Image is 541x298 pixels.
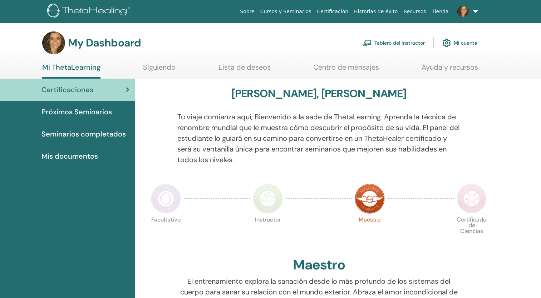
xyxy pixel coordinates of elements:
[253,217,283,247] p: Instructor
[47,4,133,20] img: logo.png
[355,217,385,247] p: Maestro
[42,63,100,79] a: Mi ThetaLearning
[237,5,257,18] a: Sobre
[400,5,429,18] a: Recursos
[143,63,176,77] a: Siguiendo
[41,151,98,162] span: Mis documentos
[429,5,452,18] a: Tienda
[41,84,93,95] span: Certificaciones
[363,35,425,51] a: Tablero del instructor
[177,111,460,165] p: Tu viaje comienza aquí; Bienvenido a la sede de ThetaLearning. Aprenda la técnica de renombre mun...
[41,129,126,139] span: Seminarios completados
[457,6,469,17] img: default.jpg
[442,35,477,51] a: Mi cuenta
[151,217,181,247] p: Facultativo
[257,5,314,18] a: Cursos y Seminarios
[313,63,379,77] a: Centro de mensajes
[314,5,351,18] a: Certificación
[293,257,345,273] h2: Maestro
[42,31,65,54] img: default.jpg
[442,37,451,49] img: cog.svg
[355,184,385,214] img: Master
[457,184,487,214] img: Certificate of Science
[68,36,141,49] h3: My Dashboard
[231,87,407,100] h3: [PERSON_NAME], [PERSON_NAME]
[41,106,112,117] span: Próximos Seminarios
[422,63,478,77] a: Ayuda y recursos
[363,40,372,46] img: chalkboard-teacher.svg
[253,184,283,214] img: Instructor
[351,5,400,18] a: Historias de éxito
[218,63,271,77] a: Lista de deseos
[151,184,181,214] img: Practitioner
[457,217,487,247] p: Certificado de Ciencias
